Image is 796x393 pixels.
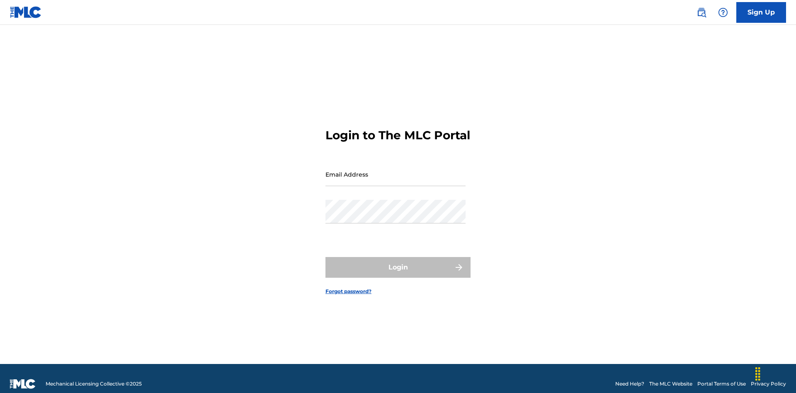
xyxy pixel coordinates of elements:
iframe: Chat Widget [755,353,796,393]
a: Need Help? [615,380,644,388]
img: MLC Logo [10,6,42,18]
a: Sign Up [736,2,786,23]
img: help [718,7,728,17]
img: logo [10,379,36,389]
a: Privacy Policy [751,380,786,388]
img: search [696,7,706,17]
span: Mechanical Licensing Collective © 2025 [46,380,142,388]
a: Forgot password? [325,288,371,295]
a: Public Search [693,4,710,21]
a: The MLC Website [649,380,692,388]
h3: Login to The MLC Portal [325,128,470,143]
div: Help [715,4,731,21]
div: Drag [751,361,764,386]
a: Portal Terms of Use [697,380,746,388]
